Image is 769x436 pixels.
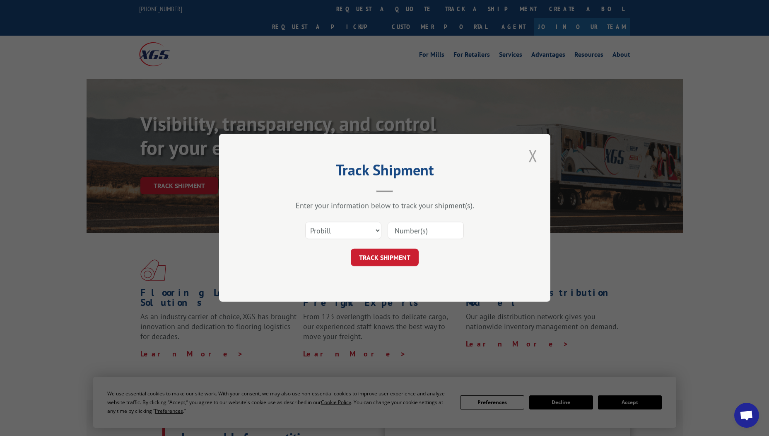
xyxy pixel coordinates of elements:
input: Number(s) [388,222,464,240]
a: Open chat [734,403,759,428]
h2: Track Shipment [260,164,509,180]
button: Close modal [526,144,540,167]
div: Enter your information below to track your shipment(s). [260,201,509,211]
button: TRACK SHIPMENT [351,249,419,266]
